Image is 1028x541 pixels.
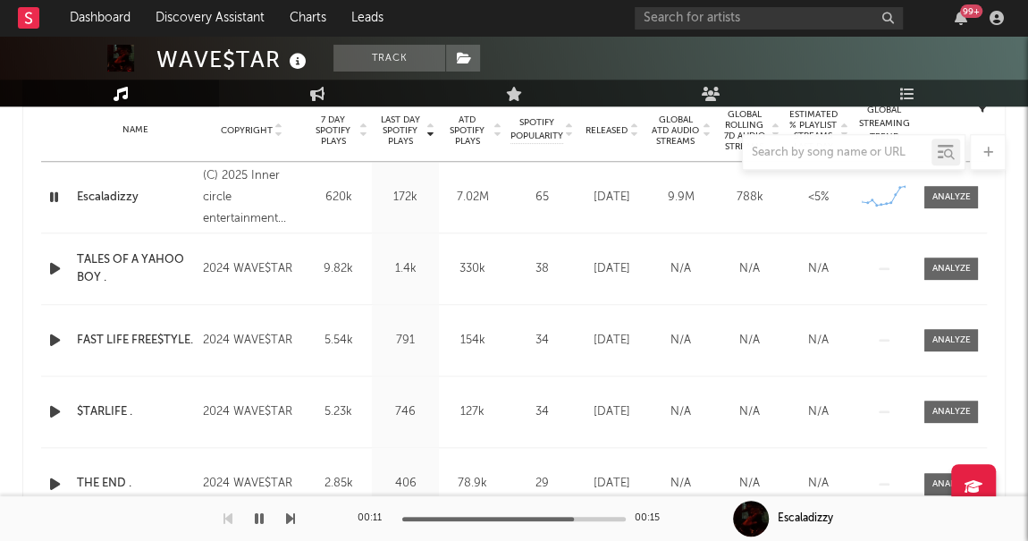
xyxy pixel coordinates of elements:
div: 746 [376,403,434,421]
div: N/A [651,403,711,421]
span: Global ATD Audio Streams [651,114,700,147]
div: [DATE] [582,403,642,421]
div: Name [77,123,194,137]
span: ATD Spotify Plays [443,114,491,147]
div: WAVE$TAR [156,45,311,74]
div: [DATE] [582,332,642,350]
div: <5% [788,189,848,207]
div: 38 [510,260,573,278]
div: [DATE] [582,475,642,493]
div: N/A [651,260,711,278]
div: 127k [443,403,501,421]
div: 29 [510,475,573,493]
div: 2024 WAVE$TAR [203,473,300,495]
div: N/A [720,260,779,278]
a: THE END . [77,475,194,493]
div: N/A [788,260,848,278]
div: 00:15 [635,508,670,529]
div: Escaladizzy [778,511,833,527]
span: Estimated % Playlist Streams Last Day [788,109,838,152]
div: 34 [510,403,573,421]
button: 99+ [955,11,967,25]
input: Search by song name or URL [743,146,931,160]
div: 9.9M [651,189,711,207]
div: 2024 WAVE$TAR [203,330,300,351]
div: [DATE] [582,260,642,278]
div: 2024 WAVE$TAR [203,402,300,423]
span: Released [586,125,628,136]
div: 5.23k [309,403,367,421]
div: N/A [720,475,779,493]
input: Search for artists [635,7,903,30]
div: 154k [443,332,501,350]
div: 620k [309,189,367,207]
div: 2.85k [309,475,367,493]
div: 9.82k [309,260,367,278]
button: Track [333,45,445,72]
a: TALES OF A YAHOO BOY . [77,251,194,286]
div: 65 [510,189,573,207]
a: FAST LIFE FREE$TYLE. [77,332,194,350]
div: N/A [720,332,779,350]
div: 1.4k [376,260,434,278]
span: Spotify Popularity [510,116,563,143]
span: Last Day Spotify Plays [376,114,424,147]
div: 7.02M [443,189,501,207]
div: 99 + [960,4,982,18]
div: 78.9k [443,475,501,493]
span: Global Rolling 7D Audio Streams [720,109,769,152]
div: 330k [443,260,501,278]
div: N/A [788,332,848,350]
a: $TARLIFE . [77,403,194,421]
span: 7 Day Spotify Plays [309,114,357,147]
div: 788k [720,189,779,207]
div: N/A [651,332,711,350]
div: Global Streaming Trend (Last 60D) [857,104,911,157]
div: N/A [651,475,711,493]
div: 172k [376,189,434,207]
span: Copyright [220,125,272,136]
div: 00:11 [358,508,393,529]
div: 791 [376,332,434,350]
div: [DATE] [582,189,642,207]
div: N/A [788,403,848,421]
div: 5.54k [309,332,367,350]
div: N/A [720,403,779,421]
div: N/A [788,475,848,493]
div: 34 [510,332,573,350]
div: 2024 WAVE$TAR [203,258,300,280]
div: (C) 2025 Inner circle entertainment under exclusive license from Kilogbede Records [203,165,300,230]
div: 406 [376,475,434,493]
a: Escaladizzy [77,189,194,207]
